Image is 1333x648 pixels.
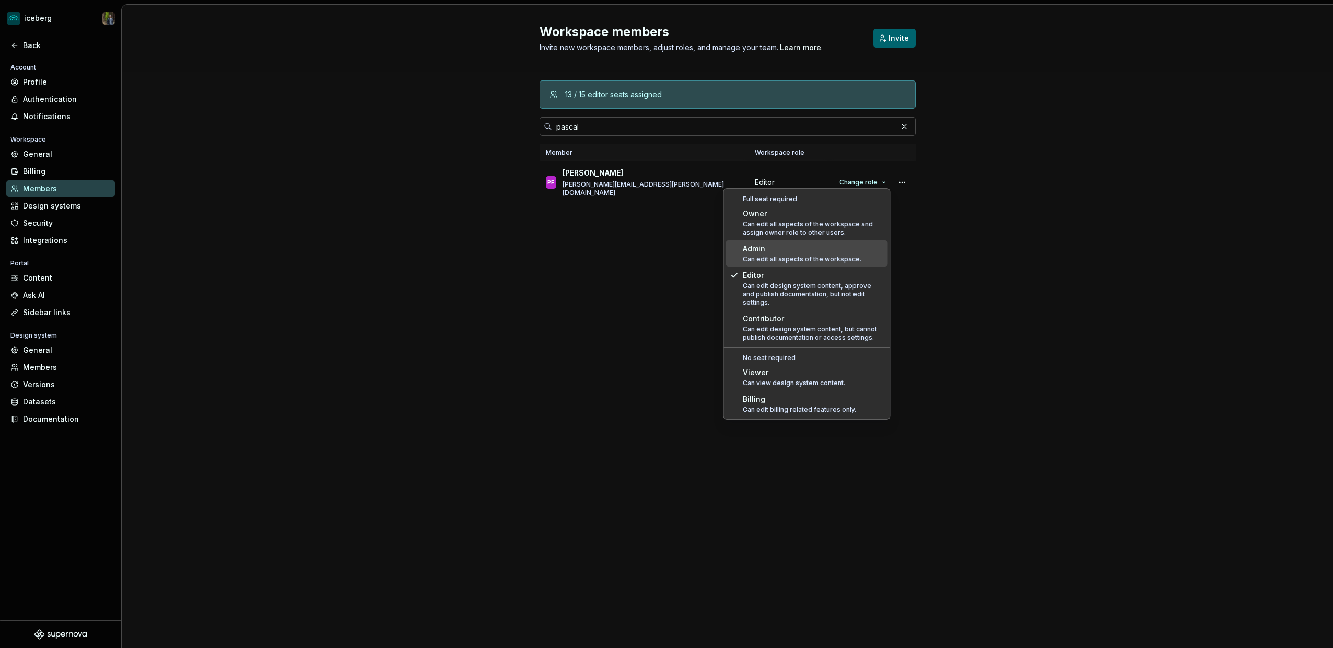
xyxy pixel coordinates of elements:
div: Editor [743,270,884,281]
div: PF [547,177,554,188]
div: Ask AI [23,290,111,300]
a: General [6,342,115,358]
a: Versions [6,376,115,393]
a: Authentication [6,91,115,108]
div: Portal [6,257,33,270]
a: Learn more [780,42,821,53]
div: Billing [23,166,111,177]
th: Workspace role [749,144,828,161]
a: Design systems [6,198,115,214]
div: Owner [743,209,884,219]
div: Members [23,183,111,194]
p: [PERSON_NAME] [563,168,623,178]
p: [PERSON_NAME][EMAIL_ADDRESS][PERSON_NAME][DOMAIN_NAME] [563,180,742,197]
div: Contributor [743,314,884,324]
div: Sidebar links [23,307,111,318]
div: Profile [23,77,111,87]
div: Versions [23,379,111,390]
th: Member [540,144,749,161]
div: Can edit billing related features only. [743,406,856,414]
span: . [778,44,823,52]
a: General [6,146,115,163]
div: Viewer [743,367,845,378]
div: Can edit all aspects of the workspace. [743,255,861,263]
a: Ask AI [6,287,115,304]
h2: Workspace members [540,24,861,40]
button: Change role [835,175,891,190]
div: Design system [6,329,61,342]
a: Back [6,37,115,54]
div: General [23,149,111,159]
div: Full seat required [726,195,888,203]
a: Profile [6,74,115,90]
div: Documentation [23,414,111,424]
div: Design systems [23,201,111,211]
div: iceberg [24,13,52,24]
div: Authentication [23,94,111,105]
div: Can edit all aspects of the workspace and assign owner role to other users. [743,220,884,237]
div: Account [6,61,40,74]
div: Billing [743,394,856,404]
a: Notifications [6,108,115,125]
span: Invite [888,33,909,43]
span: Invite new workspace members, adjust roles, and manage your team. [540,43,778,52]
a: Members [6,180,115,197]
div: Can view design system content. [743,379,845,387]
a: Documentation [6,411,115,427]
span: Change role [839,178,878,187]
div: Security [23,218,111,228]
div: Integrations [23,235,111,246]
div: Datasets [23,397,111,407]
img: 418c6d47-6da6-4103-8b13-b5999f8989a1.png [7,12,20,25]
div: General [23,345,111,355]
div: Admin [743,244,861,254]
a: Sidebar links [6,304,115,321]
a: Billing [6,163,115,180]
a: Security [6,215,115,232]
span: Editor [755,177,775,188]
div: Members [23,362,111,373]
input: Search in workspace members... [552,117,897,136]
div: Content [23,273,111,283]
a: Datasets [6,394,115,410]
button: Invite [873,29,916,48]
a: Integrations [6,232,115,249]
div: Can edit design system content, approve and publish documentation, but not edit settings. [743,282,884,307]
div: Back [23,40,111,51]
div: Can edit design system content, but cannot publish documentation or access settings. [743,325,884,342]
div: 13 / 15 editor seats assigned [565,89,662,100]
svg: Supernova Logo [34,629,87,640]
div: No seat required [726,354,888,362]
div: Workspace [6,133,50,146]
div: Suggestions [724,189,890,419]
a: Content [6,270,115,286]
a: Members [6,359,115,376]
button: icebergSimon Désilets [2,7,119,30]
div: Notifications [23,111,111,122]
img: Simon Désilets [102,12,115,25]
